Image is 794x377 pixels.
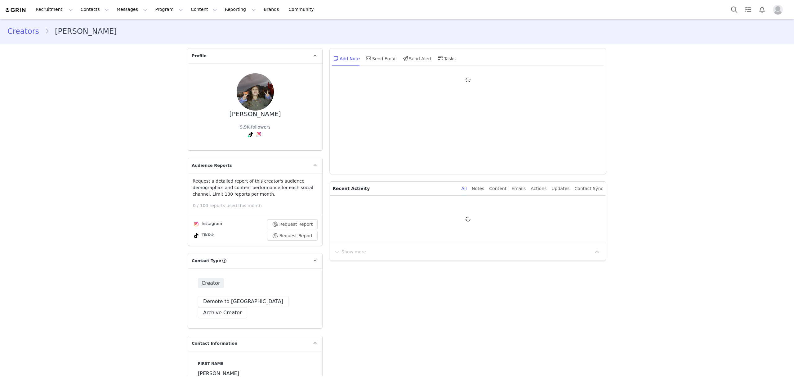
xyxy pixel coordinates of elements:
button: Request Report [267,219,318,229]
button: Notifications [755,2,769,16]
a: Tasks [741,2,755,16]
span: Creator [198,278,224,288]
div: Contact Sync [574,182,603,196]
div: Add Note [332,51,360,66]
div: Updates [551,182,569,196]
div: Instagram [193,220,222,228]
div: TikTok [193,232,214,239]
a: Community [285,2,320,16]
button: Program [151,2,187,16]
img: placeholder-profile.jpg [773,5,783,15]
div: Send Email [365,51,397,66]
span: Profile [192,53,207,59]
div: Tasks [437,51,456,66]
button: Demote to [GEOGRAPHIC_DATA] [198,296,288,307]
button: Search [727,2,741,16]
label: First Name [198,361,312,366]
div: Actions [531,182,546,196]
button: Recruitment [32,2,77,16]
div: Notes [472,182,484,196]
img: 4fdc6806-95bb-4ad7-a3b1-6b53aa23aa52.jpg [237,73,274,111]
a: Creators [7,26,45,37]
p: Request a detailed report of this creator's audience demographics and content performance for eac... [193,178,318,198]
img: instagram.svg [194,222,199,227]
button: Content [187,2,221,16]
button: Reporting [221,2,260,16]
span: Contact Information [192,340,237,347]
button: Profile [769,5,789,15]
button: Request Report [267,231,318,241]
a: Brands [260,2,284,16]
p: 0 / 100 reports used this month [193,202,322,209]
div: Content [489,182,506,196]
button: Archive Creator [198,307,247,318]
span: Contact Type [192,258,221,264]
div: 9.9K followers [240,124,270,130]
p: Recent Activity [332,182,456,195]
div: All [462,182,467,196]
img: instagram.svg [256,132,261,137]
span: Audience Reports [192,162,232,169]
button: Show more [334,247,366,257]
img: grin logo [5,7,27,13]
button: Messages [113,2,151,16]
div: [PERSON_NAME] [230,111,281,118]
div: Send Alert [402,51,432,66]
div: Emails [511,182,526,196]
button: Contacts [77,2,113,16]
